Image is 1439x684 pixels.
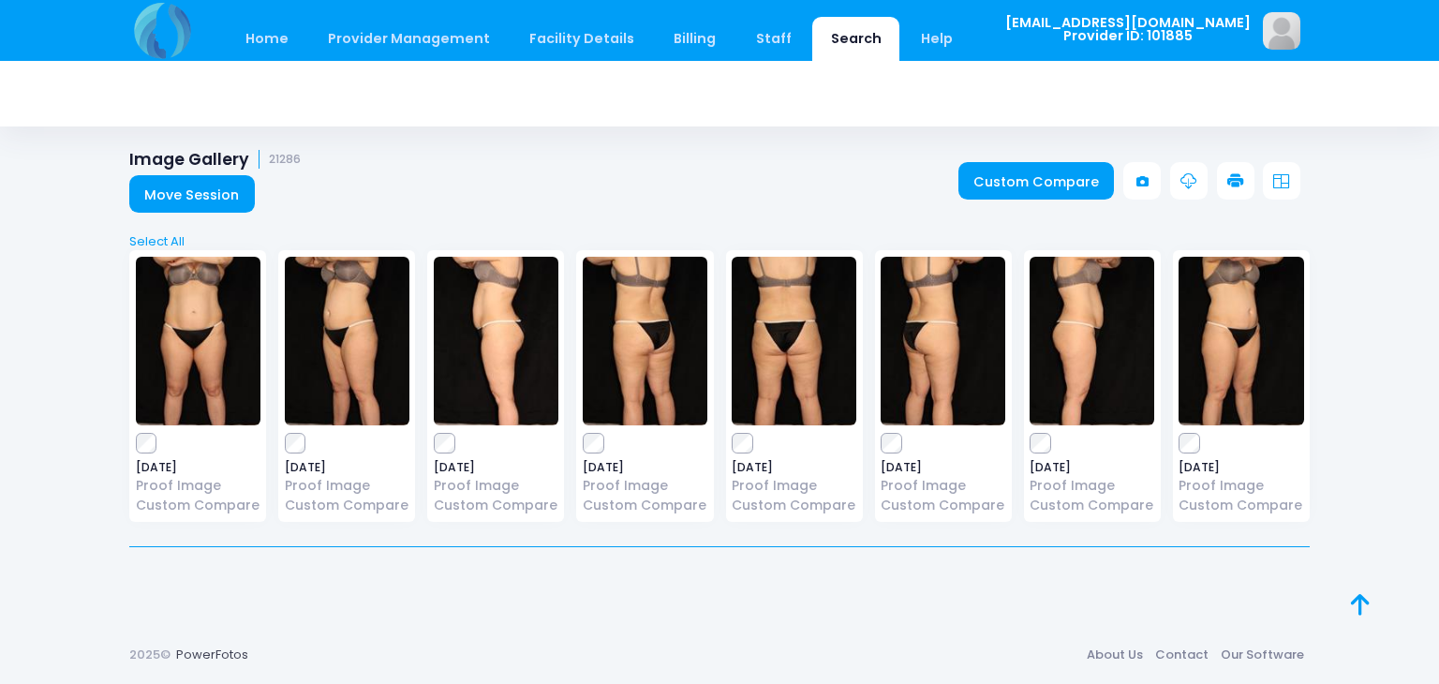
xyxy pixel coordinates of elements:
a: About Us [1080,638,1149,672]
img: image [434,257,558,425]
img: image [732,257,856,425]
span: [DATE] [1179,462,1303,473]
a: Proof Image [1179,476,1303,496]
img: image [1179,257,1303,425]
a: Custom Compare [136,496,260,515]
a: Proof Image [434,476,558,496]
img: image [583,257,707,425]
a: Custom Compare [583,496,707,515]
a: Custom Compare [881,496,1005,515]
a: Custom Compare [732,496,856,515]
a: Custom Compare [285,496,409,515]
a: Move Session [129,175,255,213]
a: Proof Image [583,476,707,496]
a: Home [227,17,306,61]
a: Our Software [1214,638,1310,672]
small: 21286 [269,153,301,167]
a: Custom Compare [1030,496,1154,515]
img: image [881,257,1005,425]
a: Select All [124,232,1316,251]
a: Provider Management [309,17,508,61]
span: [EMAIL_ADDRESS][DOMAIN_NAME] Provider ID: 101885 [1005,16,1251,43]
a: Custom Compare [434,496,558,515]
span: [DATE] [285,462,409,473]
span: [DATE] [1030,462,1154,473]
span: [DATE] [136,462,260,473]
span: [DATE] [583,462,707,473]
img: image [1030,257,1154,425]
a: Billing [656,17,734,61]
a: Proof Image [285,476,409,496]
a: Proof Image [881,476,1005,496]
a: Staff [737,17,809,61]
a: Search [812,17,899,61]
span: [DATE] [434,462,558,473]
a: Custom Compare [1179,496,1303,515]
img: image [136,257,260,425]
a: Custom Compare [958,162,1115,200]
a: Proof Image [1030,476,1154,496]
h1: Image Gallery [129,150,301,170]
a: Facility Details [512,17,653,61]
a: Proof Image [732,476,856,496]
img: image [285,257,409,425]
a: Contact [1149,638,1214,672]
span: 2025© [129,646,171,663]
a: Help [903,17,972,61]
span: [DATE] [881,462,1005,473]
img: image [1263,12,1300,50]
span: [DATE] [732,462,856,473]
a: Proof Image [136,476,260,496]
a: PowerFotos [176,646,248,663]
